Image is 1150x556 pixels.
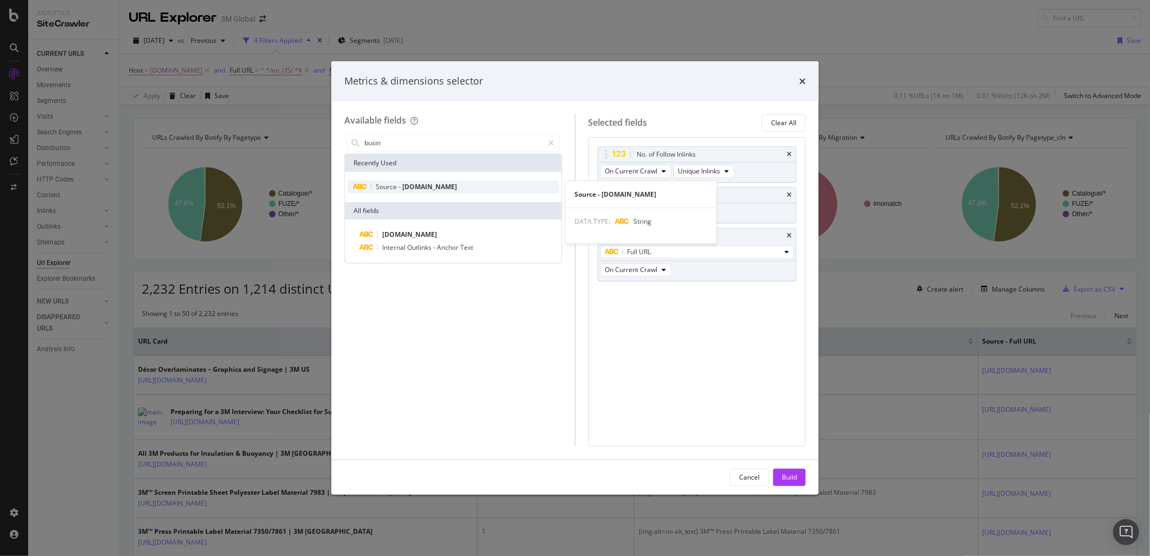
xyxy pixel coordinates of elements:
[628,247,651,256] span: Full URL
[605,265,658,274] span: On Current Crawl
[771,118,796,127] div: Clear All
[633,217,651,226] span: String
[382,243,407,252] span: Internal
[407,243,433,252] span: Outlinks
[589,117,648,129] div: Selected fields
[566,190,716,199] div: Source - [DOMAIN_NAME]
[598,146,797,183] div: No. of Follow InlinkstimesOn Current CrawlUnique Inlinks
[398,182,402,191] span: -
[637,149,696,160] div: No. of Follow Inlinks
[345,154,561,172] div: Recently Used
[598,228,797,281] div: SourcetimesFull URLOn Current Crawl
[600,165,671,178] button: On Current Crawl
[345,202,561,219] div: All fields
[787,151,792,158] div: times
[762,114,806,132] button: Clear All
[344,74,483,88] div: Metrics & dimensions selector
[674,165,734,178] button: Unique Inlinks
[331,61,819,495] div: modal
[600,263,671,276] button: On Current Crawl
[678,166,721,176] span: Unique Inlinks
[344,114,406,126] div: Available fields
[739,473,760,482] div: Cancel
[382,230,437,239] span: [DOMAIN_NAME]
[437,243,460,252] span: Anchor
[782,473,797,482] div: Build
[363,135,544,151] input: Search by field name
[574,217,610,226] span: DATA TYPE:
[730,469,769,486] button: Cancel
[605,166,658,176] span: On Current Crawl
[1113,519,1139,545] div: Open Intercom Messenger
[433,243,437,252] span: -
[402,182,457,191] span: [DOMAIN_NAME]
[787,232,792,239] div: times
[773,469,806,486] button: Build
[600,245,794,258] button: Full URL
[787,192,792,198] div: times
[799,74,806,88] div: times
[460,243,473,252] span: Text
[376,182,398,191] span: Source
